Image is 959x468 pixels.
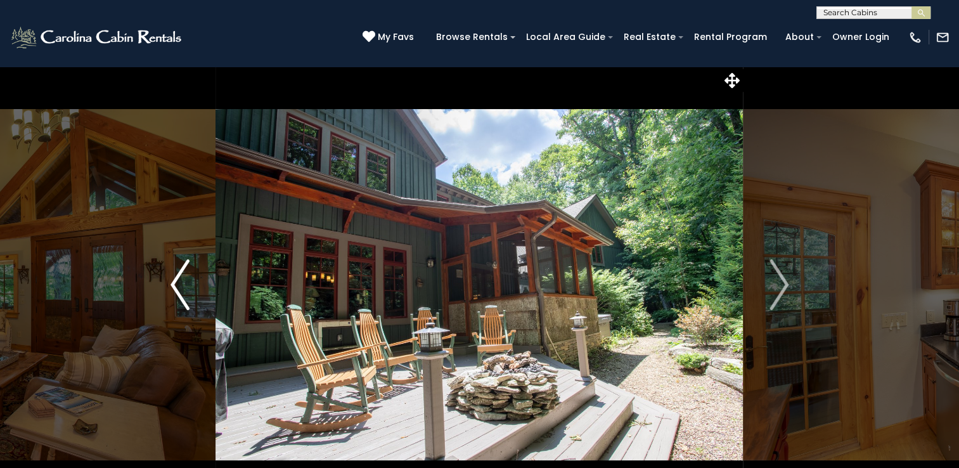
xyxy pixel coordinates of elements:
img: White-1-2.png [10,25,185,50]
a: Owner Login [826,27,896,47]
img: arrow [769,259,788,310]
img: arrow [171,259,190,310]
a: My Favs [363,30,417,44]
a: Browse Rentals [430,27,514,47]
a: Rental Program [688,27,773,47]
span: My Favs [378,30,414,44]
img: phone-regular-white.png [908,30,922,44]
img: mail-regular-white.png [936,30,949,44]
a: Real Estate [617,27,682,47]
a: About [779,27,820,47]
a: Local Area Guide [520,27,612,47]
